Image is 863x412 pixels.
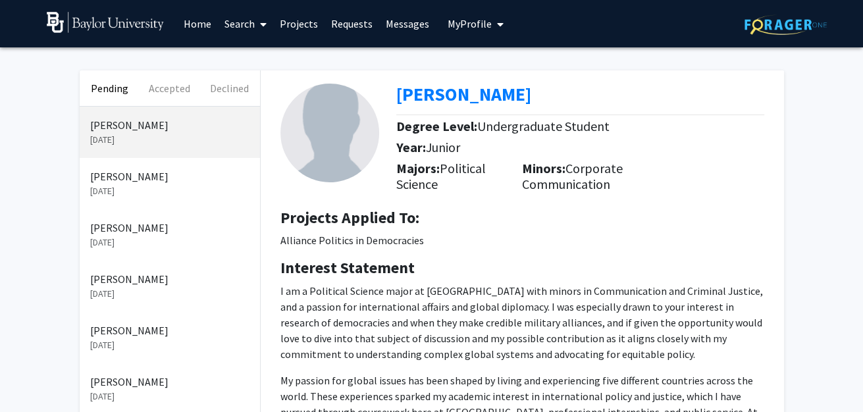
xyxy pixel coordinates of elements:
b: Projects Applied To: [280,207,419,228]
p: [PERSON_NAME] [90,168,249,184]
p: Alliance Politics in Democracies [280,232,764,248]
p: [PERSON_NAME] [90,271,249,287]
a: Opens in a new tab [396,82,531,106]
p: [DATE] [90,287,249,301]
p: [PERSON_NAME] [90,117,249,133]
span: My Profile [448,17,492,30]
span: Junior [426,139,460,155]
a: Requests [325,1,379,47]
a: Projects [273,1,325,47]
p: [DATE] [90,133,249,147]
p: [PERSON_NAME] [90,322,249,338]
b: Minors: [522,160,565,176]
button: Accepted [140,70,199,106]
a: Search [218,1,273,47]
p: [PERSON_NAME] [90,374,249,390]
button: Pending [80,70,140,106]
b: Majors: [396,160,440,176]
span: Undergraduate Student [477,118,610,134]
p: [DATE] [90,236,249,249]
p: [DATE] [90,184,249,198]
img: Profile Picture [280,84,379,182]
b: [PERSON_NAME] [396,82,531,106]
img: Baylor University Logo [47,12,165,33]
span: Political Science [396,160,486,192]
p: I am a Political Science major at [GEOGRAPHIC_DATA] with minors in Communication and Criminal Jus... [280,283,764,362]
b: Year: [396,139,426,155]
p: [PERSON_NAME] [90,220,249,236]
button: Declined [199,70,259,106]
a: Home [177,1,218,47]
b: Degree Level: [396,118,477,134]
img: ForagerOne Logo [745,14,827,35]
a: Messages [379,1,436,47]
p: [DATE] [90,338,249,352]
b: Interest Statement [280,257,415,278]
span: Corporate Communication [522,160,623,192]
p: [DATE] [90,390,249,403]
iframe: Chat [10,353,56,402]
